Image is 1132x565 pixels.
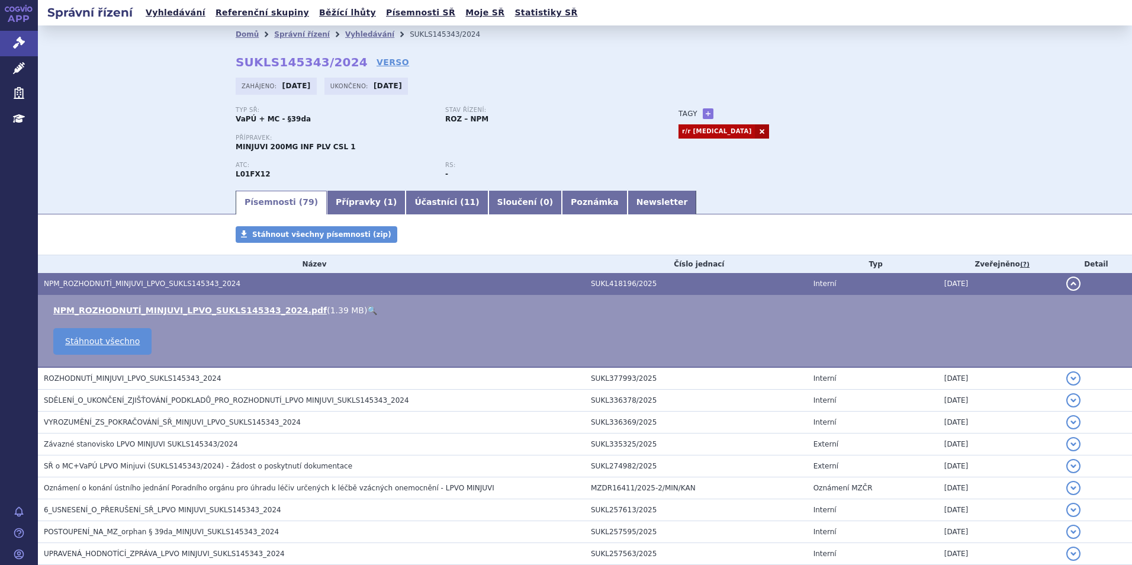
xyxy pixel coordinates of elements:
[585,412,808,434] td: SUKL336369/2025
[562,191,628,214] a: Poznámka
[511,5,581,21] a: Statistiky SŘ
[1066,393,1080,407] button: detail
[813,418,837,426] span: Interní
[813,462,838,470] span: Externí
[327,191,406,214] a: Přípravky (1)
[38,4,142,21] h2: Správní řízení
[1066,277,1080,291] button: detail
[242,81,279,91] span: Zahájeno:
[938,390,1060,412] td: [DATE]
[387,197,393,207] span: 1
[410,25,496,43] li: SUKLS145343/2024
[44,506,281,514] span: 6_USNESENÍ_O_PŘERUŠENÍ_SŘ_LPVO MINJUVI_SUKLS145343_2024
[1066,415,1080,429] button: detail
[53,304,1120,316] li: ( )
[813,484,873,492] span: Oznámení MZČR
[1066,525,1080,539] button: detail
[703,108,713,119] a: +
[377,56,409,68] a: VERSO
[585,477,808,499] td: MZDR16411/2025-2/MIN/KAN
[374,82,402,90] strong: [DATE]
[406,191,488,214] a: Účastníci (11)
[236,107,433,114] p: Typ SŘ:
[585,367,808,390] td: SUKL377993/2025
[678,124,755,139] a: r/r [MEDICAL_DATA]
[1020,261,1030,269] abbr: (?)
[44,528,279,536] span: POSTOUPENÍ_NA_MZ_orphan § 39da_MINJUVI_SUKLS145343_2024
[813,528,837,536] span: Interní
[44,440,238,448] span: Závazné stanovisko LPVO MINJUVI SUKLS145343/2024
[236,30,259,38] a: Domů
[382,5,459,21] a: Písemnosti SŘ
[628,191,697,214] a: Newsletter
[585,455,808,477] td: SUKL274982/2025
[678,107,697,121] h3: Tagy
[813,396,837,405] span: Interní
[813,550,837,558] span: Interní
[938,367,1060,390] td: [DATE]
[813,506,837,514] span: Interní
[236,162,433,169] p: ATC:
[813,440,838,448] span: Externí
[1066,371,1080,386] button: detail
[44,462,352,470] span: SŘ o MC+VaPÚ LPVO Minjuvi (SUKLS145343/2024) - Žádost o poskytnutí dokumentace
[236,170,271,178] strong: TAFASITAMAB
[53,306,327,315] a: NPM_ROZHODNUTÍ_MINJUVI_LPVO_SUKLS145343_2024.pdf
[44,280,240,288] span: NPM_ROZHODNUTÍ_MINJUVI_LPVO_SUKLS145343_2024
[585,255,808,273] th: Číslo jednací
[938,543,1060,565] td: [DATE]
[282,82,311,90] strong: [DATE]
[1066,547,1080,561] button: detail
[316,5,380,21] a: Běžící lhůty
[938,521,1060,543] td: [DATE]
[938,412,1060,434] td: [DATE]
[1066,503,1080,517] button: detail
[53,328,152,355] a: Stáhnout všechno
[1060,255,1132,273] th: Detail
[1066,481,1080,495] button: detail
[236,55,368,69] strong: SUKLS145343/2024
[938,273,1060,295] td: [DATE]
[236,226,397,243] a: Stáhnout všechny písemnosti (zip)
[44,374,221,383] span: ROZHODNUTÍ_MINJUVI_LPVO_SUKLS145343_2024
[38,255,585,273] th: Název
[1066,437,1080,451] button: detail
[44,550,285,558] span: UPRAVENÁ_HODNOTÍCÍ_ZPRÁVA_LPVO MINJUVI_SUKLS145343_2024
[445,115,488,123] strong: ROZ – NPM
[938,455,1060,477] td: [DATE]
[585,390,808,412] td: SUKL336378/2025
[330,81,371,91] span: Ukončeno:
[938,499,1060,521] td: [DATE]
[445,162,643,169] p: RS:
[44,484,494,492] span: Oznámení o konání ústního jednání Poradního orgánu pro úhradu léčiv určených k léčbě vzácných one...
[813,374,837,383] span: Interní
[44,418,301,426] span: VYROZUMĚNÍ_ZS_POKRAČOVÁNÍ_SŘ_MINJUVI_LPVO_SUKLS145343_2024
[142,5,209,21] a: Vyhledávání
[445,107,643,114] p: Stav řízení:
[212,5,313,21] a: Referenční skupiny
[462,5,508,21] a: Moje SŘ
[236,134,655,142] p: Přípravek:
[236,115,311,123] strong: VaPÚ + MC - §39da
[808,255,938,273] th: Typ
[44,396,409,405] span: SDĚLENÍ_O_UKONČENÍ_ZJIŠŤOVÁNÍ_PODKLADŮ_PRO_ROZHODNUTÍ_LPVO MINJUVI_SUKLS145343_2024
[445,170,448,178] strong: -
[938,434,1060,455] td: [DATE]
[585,273,808,295] td: SUKL418196/2025
[813,280,837,288] span: Interní
[488,191,562,214] a: Sloučení (0)
[544,197,549,207] span: 0
[236,191,327,214] a: Písemnosti (79)
[330,306,364,315] span: 1.39 MB
[236,143,356,151] span: MINJUVI 200MG INF PLV CSL 1
[274,30,330,38] a: Správní řízení
[938,255,1060,273] th: Zveřejněno
[585,434,808,455] td: SUKL335325/2025
[938,477,1060,499] td: [DATE]
[252,230,391,239] span: Stáhnout všechny písemnosti (zip)
[1066,459,1080,473] button: detail
[367,306,377,315] a: 🔍
[585,543,808,565] td: SUKL257563/2025
[585,521,808,543] td: SUKL257595/2025
[303,197,314,207] span: 79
